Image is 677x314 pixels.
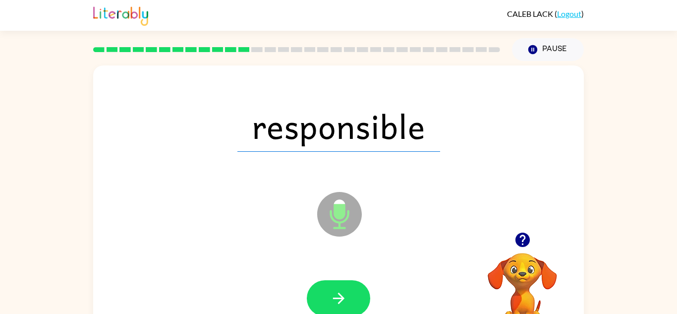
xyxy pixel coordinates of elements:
[512,38,584,61] button: Pause
[507,9,555,18] span: CALEB LACK
[93,4,148,26] img: Literably
[507,9,584,18] div: ( )
[237,100,440,152] span: responsible
[557,9,581,18] a: Logout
